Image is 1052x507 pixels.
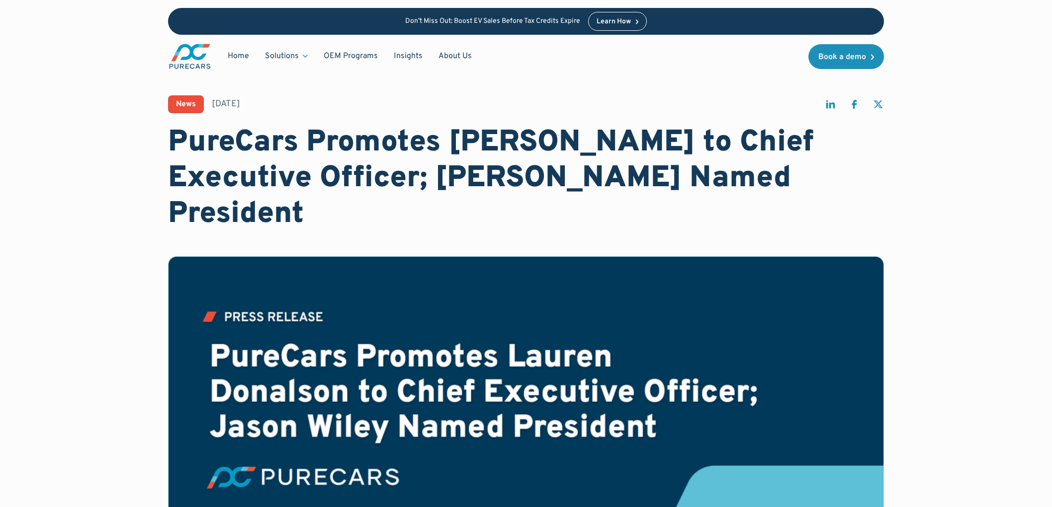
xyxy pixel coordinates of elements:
[588,12,647,31] a: Learn How
[176,100,196,108] div: News
[220,47,257,66] a: Home
[168,125,884,232] h1: PureCars Promotes [PERSON_NAME] to Chief Executive Officer; [PERSON_NAME] Named President
[824,98,836,115] a: share on linkedin
[872,98,884,115] a: share on twitter
[431,47,480,66] a: About Us
[848,98,860,115] a: share on facebook
[257,47,316,66] div: Solutions
[818,53,866,61] div: Book a demo
[316,47,386,66] a: OEM Programs
[212,98,240,110] div: [DATE]
[808,44,884,69] a: Book a demo
[386,47,431,66] a: Insights
[405,17,580,26] p: Don’t Miss Out: Boost EV Sales Before Tax Credits Expire
[168,43,212,70] a: main
[265,51,299,62] div: Solutions
[597,18,631,25] div: Learn How
[168,43,212,70] img: purecars logo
